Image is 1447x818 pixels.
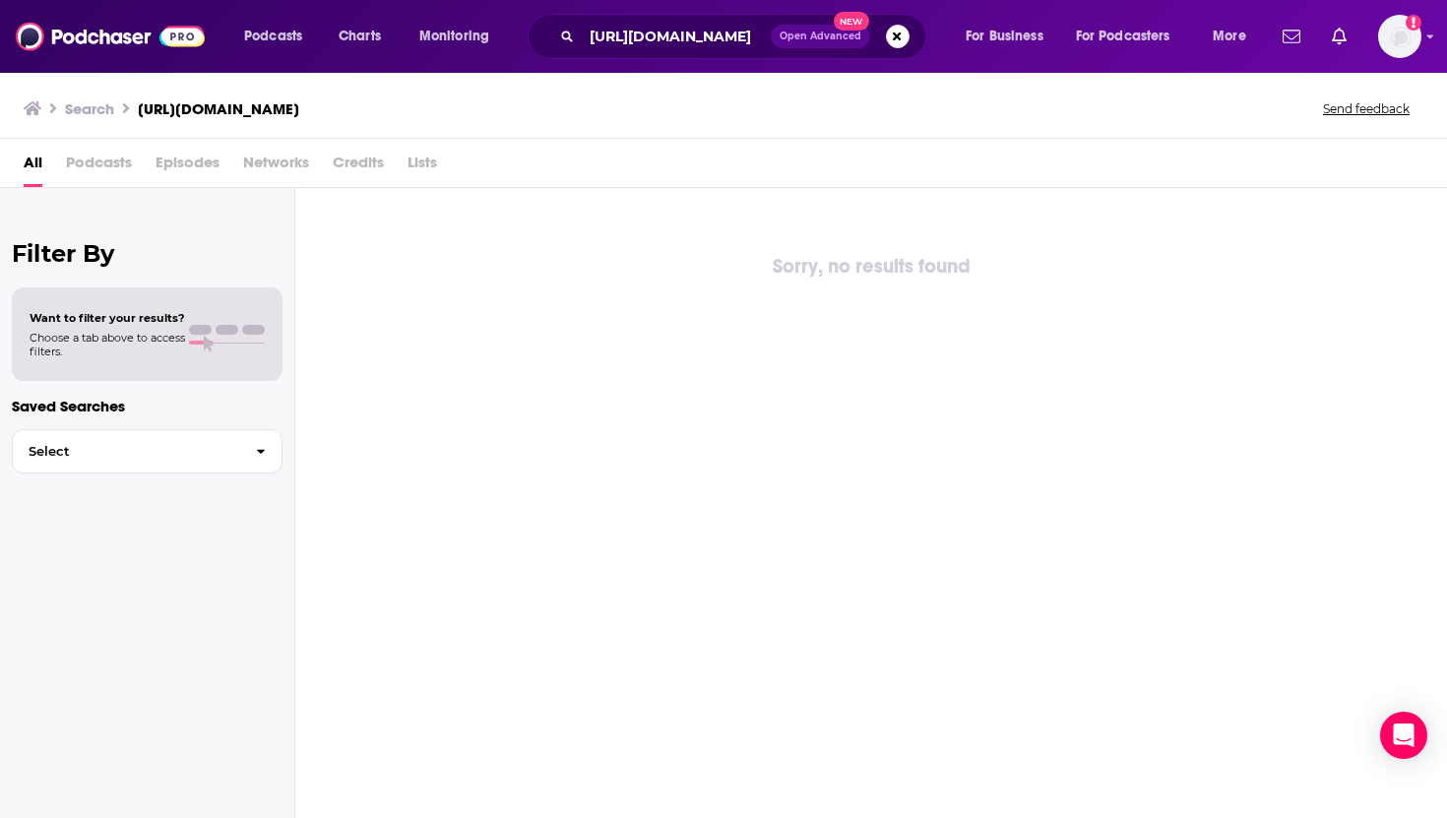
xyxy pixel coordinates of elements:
[1378,15,1421,58] button: Show profile menu
[1275,20,1308,53] a: Show notifications dropdown
[780,31,861,41] span: Open Advanced
[546,14,945,59] div: Search podcasts, credits, & more...
[333,147,384,187] span: Credits
[24,147,42,187] a: All
[1199,21,1271,52] button: open menu
[582,21,771,52] input: Search podcasts, credits, & more...
[295,251,1447,283] div: Sorry, no results found
[326,21,393,52] a: Charts
[230,21,328,52] button: open menu
[244,23,302,50] span: Podcasts
[12,397,283,415] p: Saved Searches
[339,23,381,50] span: Charts
[1213,23,1246,50] span: More
[408,147,437,187] span: Lists
[1380,712,1427,759] div: Open Intercom Messenger
[1324,20,1354,53] a: Show notifications dropdown
[12,239,283,268] h2: Filter By
[13,445,240,458] span: Select
[12,429,283,473] button: Select
[1378,15,1421,58] img: User Profile
[406,21,515,52] button: open menu
[952,21,1068,52] button: open menu
[1076,23,1170,50] span: For Podcasters
[1406,15,1421,31] svg: Add a profile image
[66,147,132,187] span: Podcasts
[1317,100,1416,117] button: Send feedback
[1378,15,1421,58] span: Logged in as SolComms
[138,99,299,118] h3: [URL][DOMAIN_NAME]
[30,311,185,325] span: Want to filter your results?
[834,12,869,31] span: New
[1063,21,1199,52] button: open menu
[65,99,114,118] h3: Search
[30,331,185,358] span: Choose a tab above to access filters.
[156,147,220,187] span: Episodes
[419,23,489,50] span: Monitoring
[966,23,1043,50] span: For Business
[16,18,205,55] img: Podchaser - Follow, Share and Rate Podcasts
[243,147,309,187] span: Networks
[771,25,870,48] button: Open AdvancedNew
